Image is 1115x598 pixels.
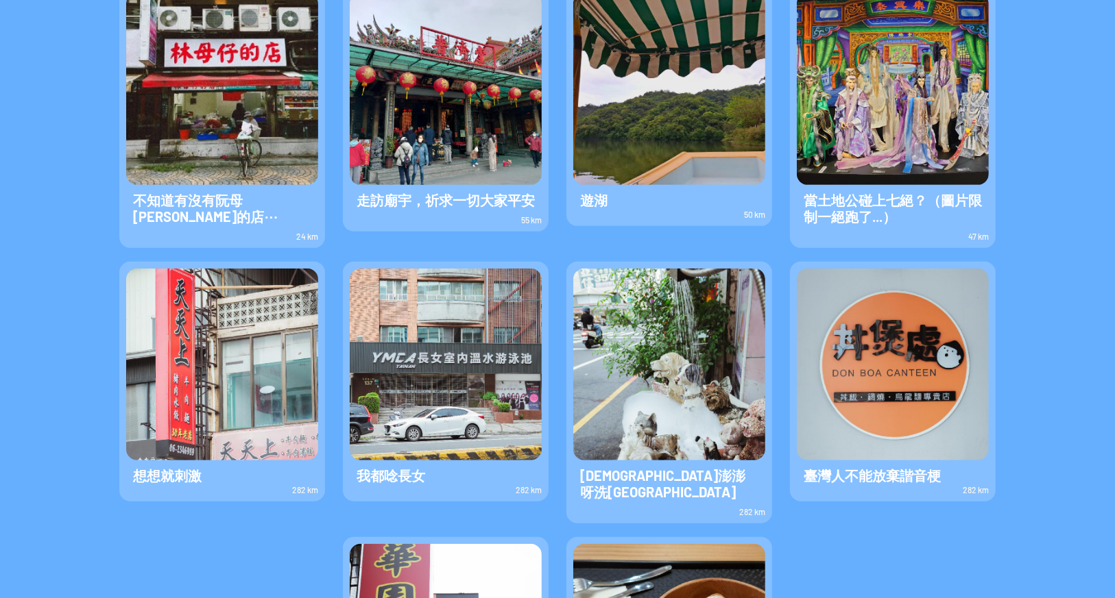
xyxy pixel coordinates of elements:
span: 當土地公碰上七絕？（圖片限制一絕跑了...） [797,185,989,232]
span: 走訪廟宇，祈求一切大家平安 [350,185,542,215]
img: Visruth.jpg not found [350,269,542,460]
span: 我都唸長女 [350,460,432,490]
span: 282 km [292,485,318,495]
span: 50 km [744,210,765,219]
img: Visruth.jpg not found [126,269,318,460]
span: 24 km [296,232,318,241]
span: 想想就刺激 [126,460,208,490]
span: 282 km [739,507,765,516]
span: 遊湖 [573,185,614,215]
span: 不知道有沒有阮母[PERSON_NAME]的店⋯ [126,185,318,232]
img: Visruth.jpg not found [797,269,989,460]
span: [DEMOGRAPHIC_DATA]澎澎呀洗[GEOGRAPHIC_DATA] [573,460,765,507]
span: 臺灣人不能放棄諧音梗 [797,460,948,490]
span: 55 km [521,215,542,225]
span: 47 km [968,232,989,241]
img: Visruth.jpg not found [573,269,765,460]
span: 282 km [516,485,542,495]
span: 282 km [963,485,989,495]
